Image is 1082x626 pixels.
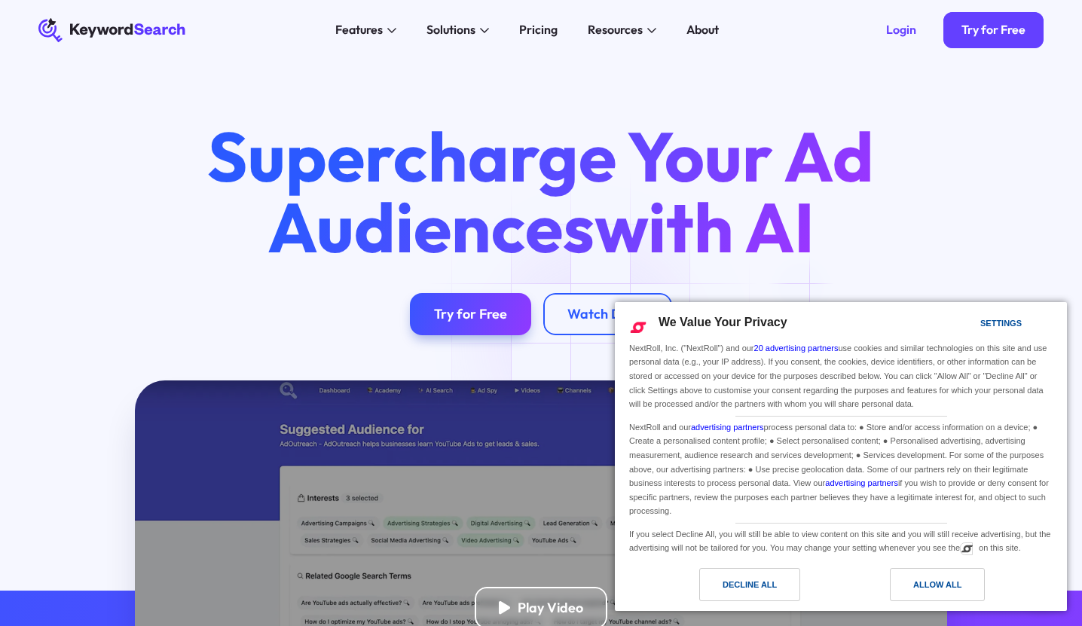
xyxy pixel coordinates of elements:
[624,568,841,609] a: Decline All
[980,315,1022,331] div: Settings
[677,18,728,42] a: About
[626,340,1056,413] div: NextRoll, Inc. ("NextRoll") and our use cookies and similar technologies on this site and use per...
[659,316,787,328] span: We Value Your Privacy
[691,423,764,432] a: advertising partners
[754,344,839,353] a: 20 advertising partners
[886,23,916,38] div: Login
[686,21,719,39] div: About
[518,600,583,616] div: Play Video
[626,417,1056,520] div: NextRoll and our process personal data to: ● Store and/or access information on a device; ● Creat...
[723,576,777,593] div: Decline All
[961,23,1025,38] div: Try for Free
[594,183,815,270] span: with AI
[335,21,383,39] div: Features
[180,121,903,263] h1: Supercharge Your Ad Audiences
[954,311,990,339] a: Settings
[588,21,643,39] div: Resources
[519,21,558,39] div: Pricing
[841,568,1058,609] a: Allow All
[868,12,934,48] a: Login
[913,576,961,593] div: Allow All
[943,12,1044,48] a: Try for Free
[410,293,531,335] a: Try for Free
[567,306,648,322] div: Watch Demo
[825,478,898,487] a: advertising partners
[434,306,507,322] div: Try for Free
[626,524,1056,557] div: If you select Decline All, you will still be able to view content on this site and you will still...
[426,21,475,39] div: Solutions
[510,18,567,42] a: Pricing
